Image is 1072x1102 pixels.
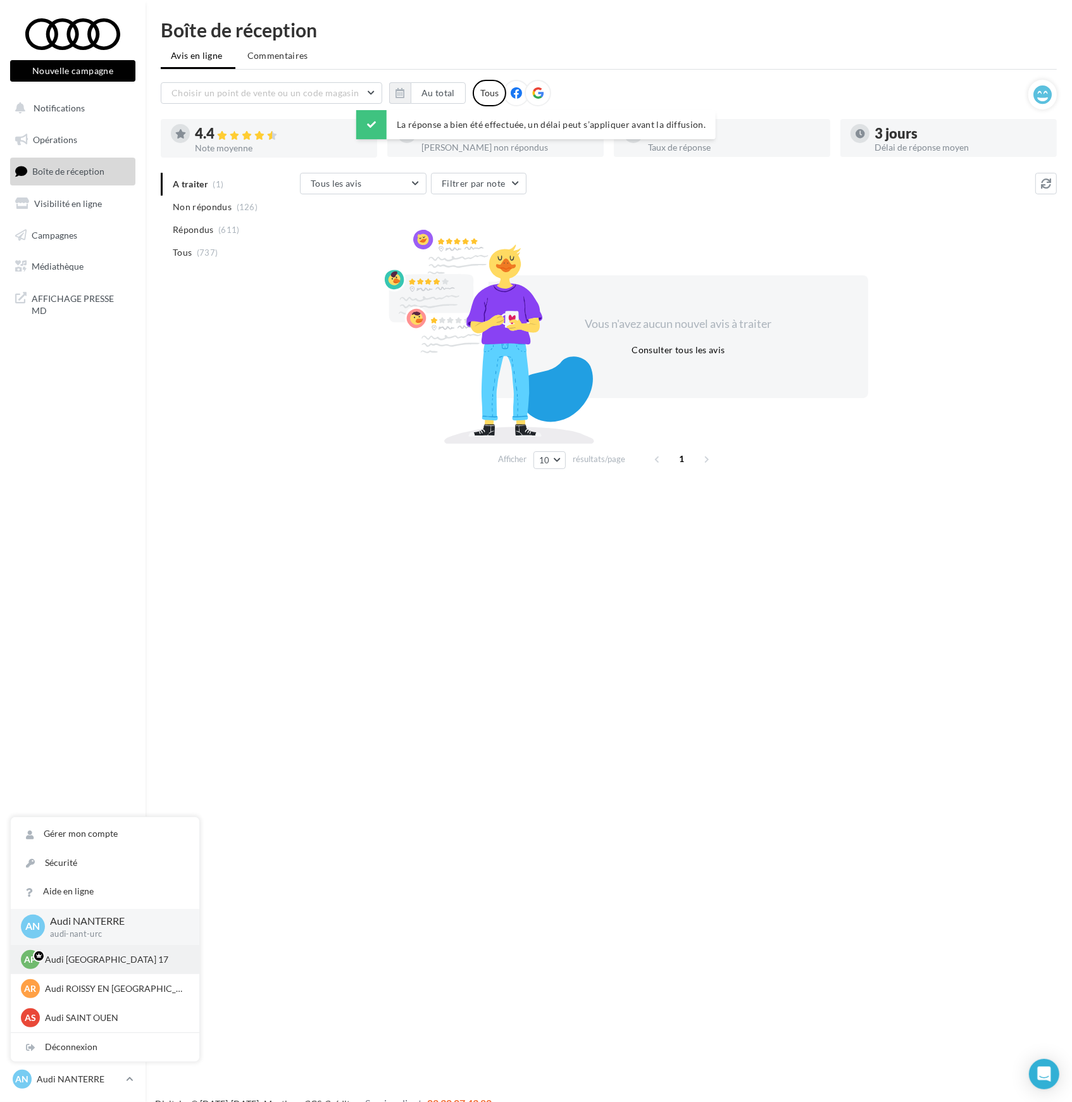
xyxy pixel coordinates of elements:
[218,225,240,235] span: (611)
[10,60,135,82] button: Nouvelle campagne
[32,261,84,272] span: Médiathèque
[11,877,199,906] a: Aide en ligne
[8,127,138,153] a: Opérations
[570,316,787,332] div: Vous n'avez aucun nouvel avis à traiter
[25,1011,36,1024] span: AS
[875,143,1047,152] div: Délai de réponse moyen
[8,191,138,217] a: Visibilité en ligne
[173,201,232,213] span: Non répondus
[50,914,179,929] p: Audi NANTERRE
[237,202,258,212] span: (126)
[473,80,506,106] div: Tous
[161,82,382,104] button: Choisir un point de vente ou un code magasin
[161,20,1057,39] div: Boîte de réception
[8,95,133,122] button: Notifications
[498,453,527,465] span: Afficher
[11,1033,199,1061] div: Déconnexion
[34,198,102,209] span: Visibilité en ligne
[45,953,184,966] p: Audi [GEOGRAPHIC_DATA] 17
[539,455,550,465] span: 10
[197,247,218,258] span: (737)
[8,253,138,280] a: Médiathèque
[10,1067,135,1091] a: AN Audi NANTERRE
[34,103,85,113] span: Notifications
[8,285,138,322] a: AFFICHAGE PRESSE MD
[389,82,466,104] button: Au total
[33,134,77,145] span: Opérations
[37,1073,121,1086] p: Audi NANTERRE
[626,342,730,358] button: Consulter tous les avis
[8,158,138,185] a: Boîte de réception
[45,982,184,995] p: Audi ROISSY EN [GEOGRAPHIC_DATA]
[533,451,566,469] button: 10
[32,166,104,177] span: Boîte de réception
[171,87,359,98] span: Choisir un point de vente ou un code magasin
[50,929,179,940] p: audi-nant-urc
[431,173,527,194] button: Filtrer par note
[16,1073,29,1086] span: AN
[25,953,37,966] span: AP
[195,127,367,141] div: 4.4
[648,143,820,152] div: Taux de réponse
[875,127,1047,141] div: 3 jours
[195,144,367,153] div: Note moyenne
[32,229,77,240] span: Campagnes
[648,127,820,141] div: 83 %
[45,1011,184,1024] p: Audi SAINT OUEN
[173,223,214,236] span: Répondus
[25,982,37,995] span: AR
[672,449,692,469] span: 1
[26,920,41,934] span: AN
[300,173,427,194] button: Tous les avis
[11,849,199,877] a: Sécurité
[356,110,716,139] div: La réponse a bien été effectuée, un délai peut s’appliquer avant la diffusion.
[247,49,308,62] span: Commentaires
[573,453,625,465] span: résultats/page
[411,82,466,104] button: Au total
[11,820,199,848] a: Gérer mon compte
[8,222,138,249] a: Campagnes
[173,246,192,259] span: Tous
[1029,1059,1059,1089] div: Open Intercom Messenger
[311,178,362,189] span: Tous les avis
[32,290,130,317] span: AFFICHAGE PRESSE MD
